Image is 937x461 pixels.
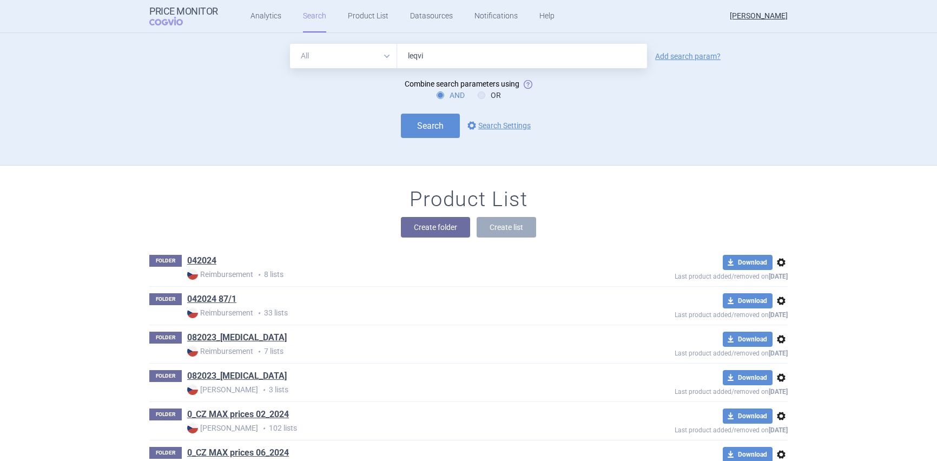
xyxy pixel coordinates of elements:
[437,90,465,101] label: AND
[187,255,216,267] a: 042024
[253,346,264,357] i: •
[478,90,501,101] label: OR
[401,114,460,138] button: Search
[187,447,289,459] a: 0_CZ MAX prices 06_2024
[187,423,258,433] strong: [PERSON_NAME]
[187,384,596,396] p: 3 lists
[596,308,788,319] p: Last product added/removed on
[258,385,269,396] i: •
[187,447,289,461] h1: 0_CZ MAX prices 06_2024
[187,384,198,395] img: CZ
[187,307,198,318] img: CZ
[187,293,236,305] a: 042024 87/1
[149,447,182,459] p: FOLDER
[596,347,788,357] p: Last product added/removed on
[187,346,198,357] img: CZ
[187,269,253,280] strong: Reimbursement
[769,273,788,280] strong: [DATE]
[149,17,198,25] span: COGVIO
[187,346,596,357] p: 7 lists
[410,187,527,212] h1: Product List
[187,384,258,395] strong: [PERSON_NAME]
[769,311,788,319] strong: [DATE]
[655,52,721,60] a: Add search param?
[149,409,182,420] p: FOLDER
[187,409,289,423] h1: 0_CZ MAX prices 02_2024
[723,370,773,385] button: Download
[187,269,596,280] p: 8 lists
[405,80,519,88] span: Combine search parameters using
[477,217,536,238] button: Create list
[723,255,773,270] button: Download
[187,293,236,307] h1: 042024 87/1
[149,293,182,305] p: FOLDER
[187,332,287,344] a: 082023_[MEDICAL_DATA]
[149,6,218,27] a: Price MonitorCOGVIO
[149,370,182,382] p: FOLDER
[187,346,253,357] strong: Reimbursement
[723,293,773,308] button: Download
[187,409,289,420] a: 0_CZ MAX prices 02_2024
[723,332,773,347] button: Download
[149,255,182,267] p: FOLDER
[187,269,198,280] img: CZ
[187,332,287,346] h1: 082023_beovu
[187,307,596,319] p: 33 lists
[769,350,788,357] strong: [DATE]
[253,308,264,319] i: •
[187,423,596,434] p: 102 lists
[187,307,253,318] strong: Reimbursement
[149,332,182,344] p: FOLDER
[723,409,773,424] button: Download
[596,424,788,434] p: Last product added/removed on
[258,423,269,434] i: •
[769,388,788,396] strong: [DATE]
[187,255,216,269] h1: 042024
[401,217,470,238] button: Create folder
[596,270,788,280] p: Last product added/removed on
[149,6,218,17] strong: Price Monitor
[187,423,198,433] img: CZ
[465,119,531,132] a: Search Settings
[769,426,788,434] strong: [DATE]
[187,370,287,384] h1: 082023_Entresto
[253,269,264,280] i: •
[596,385,788,396] p: Last product added/removed on
[187,370,287,382] a: 082023_[MEDICAL_DATA]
